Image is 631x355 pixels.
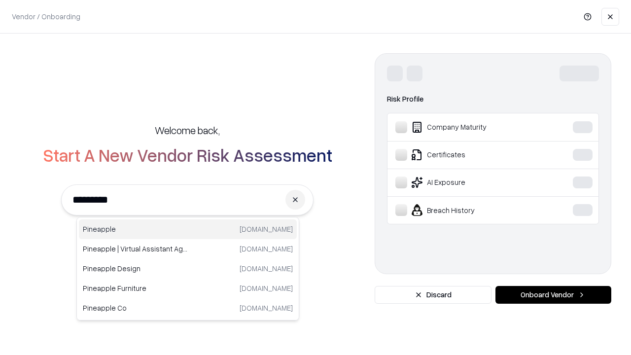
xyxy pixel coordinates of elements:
[387,93,599,105] div: Risk Profile
[375,286,491,304] button: Discard
[495,286,611,304] button: Onboard Vendor
[240,303,293,313] p: [DOMAIN_NAME]
[12,11,80,22] p: Vendor / Onboarding
[76,217,299,320] div: Suggestions
[395,204,543,216] div: Breach History
[83,303,188,313] p: Pineapple Co
[240,224,293,234] p: [DOMAIN_NAME]
[83,283,188,293] p: Pineapple Furniture
[43,145,332,165] h2: Start A New Vendor Risk Assessment
[155,123,220,137] h5: Welcome back,
[240,283,293,293] p: [DOMAIN_NAME]
[83,244,188,254] p: Pineapple | Virtual Assistant Agency
[395,149,543,161] div: Certificates
[395,177,543,188] div: AI Exposure
[395,121,543,133] div: Company Maturity
[83,263,188,274] p: Pineapple Design
[240,263,293,274] p: [DOMAIN_NAME]
[240,244,293,254] p: [DOMAIN_NAME]
[83,224,188,234] p: Pineapple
